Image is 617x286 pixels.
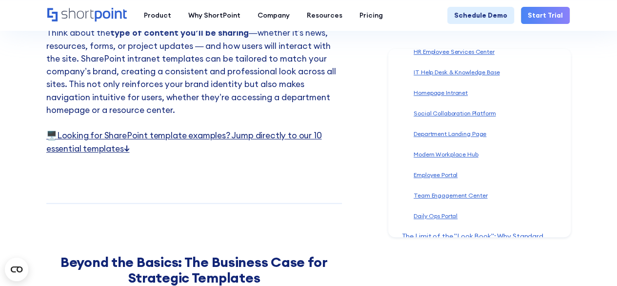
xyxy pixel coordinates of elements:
a: Pricing [351,7,391,24]
div: Resources [307,10,342,21]
a: Why ShortPoint [179,7,249,24]
a: Resources [298,7,351,24]
div: Product [144,10,171,21]
a: Start Trial [521,7,570,24]
a: The Limit of the "Look Book": Why Standard Templates Fall Short‍ [402,232,543,251]
a: Schedule Demo [447,7,514,24]
a: Department Landing Page‍ [414,130,486,137]
strong: type of content you’ll be sharing [110,27,249,38]
strong: ↓ [124,143,130,154]
a: HR Employee Services Center‍ [414,48,495,55]
a: Home [47,8,127,22]
a: Team Engagement Center‍ [414,192,487,199]
a: Social Collaboration Platform‍ [414,110,496,117]
div: Why ShortPoint [188,10,240,21]
iframe: Chat Widget [568,239,617,286]
a: Homepage Intranet‍ [414,89,468,96]
a: Modern Workplace Hub‍ [414,151,478,158]
a: Company [249,7,298,24]
a: IT Help Desk & Knowledge Base‍ [414,68,499,76]
button: Open CMP widget [5,258,28,281]
div: Pricing [359,10,383,21]
div: Company [258,10,290,21]
strong: 🖥️ [46,130,57,141]
a: Daily Ops Portal‍ [414,212,458,220]
a: 🖥️Looking for SharePoint template examples? Jump directly to our 10 essential templates↓ [46,130,321,154]
a: Employee Portal‍ [414,171,458,178]
a: Product [135,7,179,24]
